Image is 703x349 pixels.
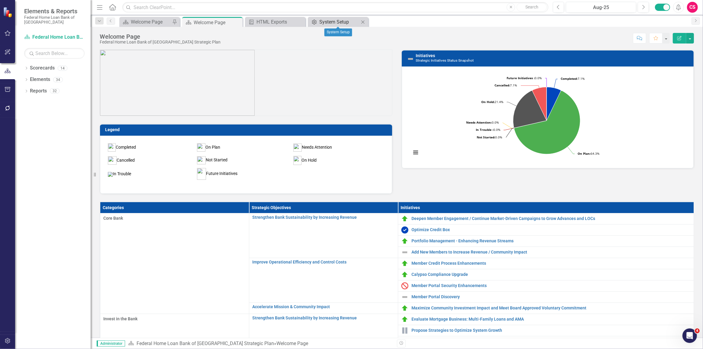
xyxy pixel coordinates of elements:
span: Search [525,5,538,9]
input: Search ClearPoint... [122,2,548,13]
a: Reports [30,88,47,95]
span: Elements & Reports [24,8,85,15]
td: Double-Click to Edit [100,213,249,314]
tspan: On Hold: [481,100,495,104]
div: Welcome Page [131,18,171,26]
tspan: In Trouble : [476,128,493,132]
div: Welcome Page [194,19,241,26]
img: mceclip3.png [108,156,117,165]
img: mceclip4.png [197,156,206,164]
div: System Setup [319,18,359,26]
td: Double-Click to Edit Right Click for Context Menu [249,302,398,314]
div: 14 [58,66,67,71]
tspan: Needs Attention: [466,120,492,124]
img: On Plan [401,316,408,323]
img: Cancelled [401,282,408,289]
img: mceclip0%20v5.png [108,143,116,152]
a: Strengthen Bank Sustainability by Increasing Revenue [252,215,395,220]
td: On Plan [195,141,292,154]
img: Not Defined [401,293,408,301]
div: System Setup [324,29,352,37]
div: Federal Home Loan Bank of [GEOGRAPHIC_DATA] Strategic Plan [100,40,221,44]
a: Improve Operational Efficiency and Control Costs [252,260,395,264]
img: Not Defined [401,249,408,256]
a: Strengthen Bank Sustainability by Increasing Revenue [252,316,395,320]
img: On Plan [401,305,408,312]
a: Elements [30,76,50,83]
a: Scorecards [30,65,55,72]
a: Welcome Page [121,18,171,26]
div: Aug-25 [568,4,634,11]
text: 21.4% [481,100,503,104]
td: Completed [106,141,195,154]
tspan: Future Initiatives : [507,76,535,80]
iframe: Intercom live chat [682,328,697,343]
button: Search [517,3,547,11]
img: mceclip0%20v6.png [197,168,206,180]
text: 0.0% [476,128,500,132]
small: Strategic Initiatives Status Snapshot [416,58,474,63]
img: On Plan [401,215,408,222]
img: On Plan [401,238,408,245]
td: Not Started [195,154,292,166]
text: 0.0% [507,76,542,80]
text: 64.3% [578,151,599,156]
img: On Hold [401,327,408,334]
a: HTML Exports [247,18,304,26]
text: 7.1% [561,76,585,81]
img: Not Defined [407,55,414,63]
input: Search Below... [24,48,85,59]
tspan: Cancelled: [495,83,510,87]
div: HTML Exports [256,18,304,26]
div: 32 [50,89,60,94]
small: Federal Home Loan Bank of [GEOGRAPHIC_DATA] [24,15,85,25]
a: System Setup [309,18,359,26]
a: Initiatives [416,53,435,58]
span: 4 [695,328,700,333]
text: 7.1% [495,83,517,87]
span: Administrator [97,341,125,347]
tspan: Completed: [561,76,578,81]
div: » [128,340,392,347]
img: On Plan [401,260,408,267]
h3: Legend [105,128,389,132]
path: Not Started, 0. [514,121,547,128]
span: Core Bank [103,215,246,221]
a: Accelerate Mission & Community Impact [252,305,395,309]
td: Cancelled [106,154,195,166]
button: View chart menu, Chart [411,148,420,157]
path: On Plan, 9. [514,91,580,154]
div: Chart. Highcharts interactive chart. [408,71,688,162]
tspan: On Plan: [578,151,591,156]
img: ClearPoint Strategy [3,7,14,18]
button: CS [687,2,698,13]
text: 0.0% [466,120,499,124]
button: Aug-25 [566,2,636,13]
div: 34 [53,77,63,82]
text: 0.0% [477,135,502,139]
img: mceclip2%20v3.png [293,144,302,152]
path: On Hold, 3. [513,91,547,128]
path: Cancelled, 1. [532,87,547,121]
path: Completed, 1. [547,87,561,121]
img: Completed [401,226,408,234]
a: Federal Home Loan Bank of [GEOGRAPHIC_DATA] Strategic Plan [24,34,85,41]
tspan: Not Started: [477,135,495,139]
svg: Interactive chart [408,71,685,162]
td: Double-Click to Edit Right Click for Context Menu [249,314,398,347]
span: Invest in the Bank [103,316,246,322]
td: Needs Attention [292,141,386,154]
img: mceclip0%20v7.png [108,172,113,177]
td: Future Initiatives [195,166,292,181]
div: Welcome Page [100,33,221,40]
img: On Plan [401,271,408,278]
td: On Hold [292,154,386,166]
img: mceclip1%20v3.png [197,143,205,152]
td: In Trouble [106,166,195,181]
td: Double-Click to Edit Right Click for Context Menu [249,213,398,258]
td: Double-Click to Edit Right Click for Context Menu [249,258,398,302]
img: mceclip5.png [293,156,302,165]
div: Welcome Page [276,341,308,346]
a: Federal Home Loan Bank of [GEOGRAPHIC_DATA] Strategic Plan [137,341,274,346]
